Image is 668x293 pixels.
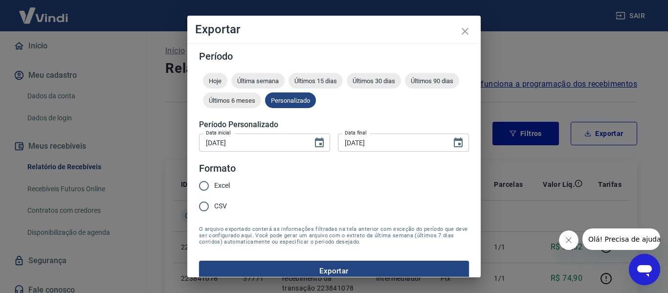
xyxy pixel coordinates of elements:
[203,92,261,108] div: Últimos 6 meses
[448,133,468,153] button: Choose date, selected date is 20 de ago de 2025
[347,73,401,89] div: Últimos 30 dias
[199,120,469,130] h5: Período Personalizado
[289,77,343,85] span: Últimos 15 dias
[199,51,469,61] h5: Período
[405,77,459,85] span: Últimos 90 dias
[199,134,306,152] input: DD/MM/YYYY
[582,228,660,250] iframe: Mensagem da empresa
[199,261,469,281] button: Exportar
[265,92,316,108] div: Personalizado
[199,161,236,176] legend: Formato
[195,23,473,35] h4: Exportar
[453,20,477,43] button: close
[629,254,660,285] iframe: Botão para abrir a janela de mensagens
[345,129,367,136] label: Data final
[214,201,227,211] span: CSV
[231,73,285,89] div: Última semana
[310,133,329,153] button: Choose date, selected date is 19 de ago de 2025
[338,134,445,152] input: DD/MM/YYYY
[203,77,227,85] span: Hoje
[405,73,459,89] div: Últimos 90 dias
[231,77,285,85] span: Última semana
[214,180,230,191] span: Excel
[206,129,231,136] label: Data inicial
[559,230,579,250] iframe: Fechar mensagem
[6,7,82,15] span: Olá! Precisa de ajuda?
[347,77,401,85] span: Últimos 30 dias
[265,97,316,104] span: Personalizado
[289,73,343,89] div: Últimos 15 dias
[203,97,261,104] span: Últimos 6 meses
[203,73,227,89] div: Hoje
[199,226,469,245] span: O arquivo exportado conterá as informações filtradas na tela anterior com exceção do período que ...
